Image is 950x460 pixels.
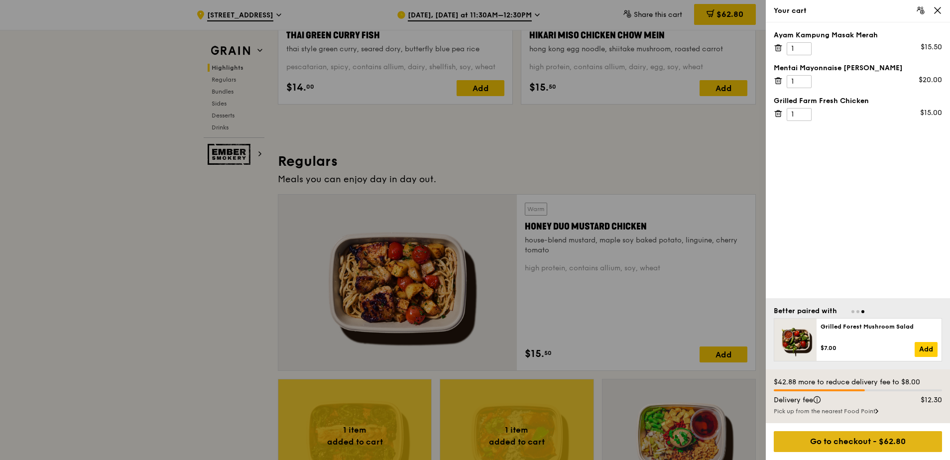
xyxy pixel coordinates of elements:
[774,407,942,415] div: Pick up from the nearest Food Point
[774,96,942,106] div: Grilled Farm Fresh Chicken
[774,63,942,73] div: Mentai Mayonnaise [PERSON_NAME]
[774,431,942,452] div: Go to checkout - $62.80
[920,108,942,118] div: $15.00
[774,6,942,16] div: Your cart
[774,306,837,316] div: Better paired with
[903,395,949,405] div: $12.30
[851,310,854,313] span: Go to slide 1
[921,42,942,52] div: $15.50
[861,310,864,313] span: Go to slide 3
[856,310,859,313] span: Go to slide 2
[919,75,942,85] div: $20.00
[768,395,903,405] div: Delivery fee
[821,323,938,331] div: Grilled Forest Mushroom Salad
[821,344,915,352] div: $7.00
[774,30,942,40] div: Ayam Kampung Masak Merah
[774,377,942,387] div: $42.88 more to reduce delivery fee to $8.00
[915,342,938,357] a: Add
